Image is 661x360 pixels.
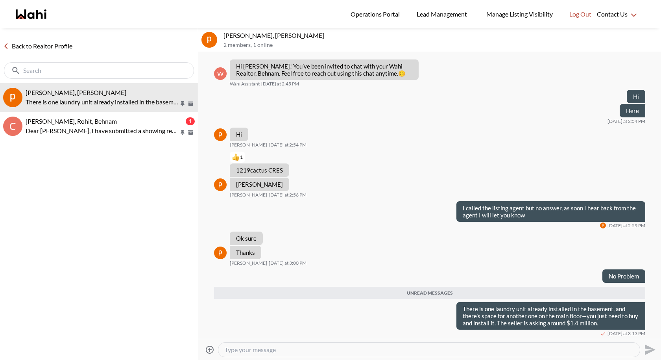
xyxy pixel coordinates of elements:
span: [PERSON_NAME], Rohit, Behnam [26,117,117,125]
div: pushpinder kaur, Behnam [201,32,217,48]
span: [PERSON_NAME] [230,142,267,148]
span: Log Out [569,9,591,19]
p: Ok sure [236,235,257,242]
p: 2 members , 1 online [223,42,658,48]
span: [PERSON_NAME] [230,260,267,266]
div: pushpinder kaur [214,128,227,141]
p: Dear [PERSON_NAME], I have submitted a showing request and will provide an update upon confirmati... [26,126,179,135]
span: 😊 [398,70,406,77]
div: C [3,117,22,136]
button: Reactions: like [232,154,243,160]
span: [PERSON_NAME] [230,192,267,198]
button: Pin [179,100,186,107]
img: p [214,128,227,141]
time: 2025-08-18T18:45:24.654Z [261,81,299,87]
p: Hi [633,93,639,100]
span: Wahi Assistant [230,81,260,87]
button: Archive [186,100,195,107]
time: 2025-08-18T18:59:27.834Z [607,223,645,229]
div: Unread messages [214,287,645,299]
span: Operations Portal [351,9,403,19]
div: pushpinder kaur [214,178,227,191]
img: p [214,178,227,191]
p: I called the listing agent but no answer, as soon I hear back from the agent I will let you know [463,204,639,219]
div: W [214,67,227,80]
div: pushpinder kaur, Behnam [3,88,22,107]
img: p [600,223,606,228]
p: Here [626,107,639,114]
button: Archive [186,129,195,136]
p: Hi [236,131,242,138]
time: 2025-08-18T18:56:26.500Z [269,192,306,198]
div: pushpinder kaur [600,223,606,228]
input: Search [23,67,176,74]
time: 2025-08-18T19:13:39.789Z [607,330,645,337]
time: 2025-08-18T18:54:23.913Z [607,118,645,124]
div: Reaction list [230,151,292,163]
img: p [201,32,217,48]
p: No Problem [609,273,639,280]
p: 1219cactus CRES [236,167,283,174]
button: Send [640,341,658,358]
a: Wahi homepage [16,9,46,19]
textarea: Type your message [225,346,633,354]
img: p [214,247,227,259]
p: Thanks [236,249,255,256]
button: Pin [179,129,186,136]
p: Hi [PERSON_NAME]! You’ve been invited to chat with your Wahi Realtor, Behnam. Feel free to reach ... [236,63,412,77]
div: 1 [186,117,195,125]
div: pushpinder kaur [214,247,227,259]
p: There is one laundry unit already installed in the basement, and there’s space for another one on... [26,97,179,107]
time: 2025-08-18T18:54:31.740Z [269,142,306,148]
span: Lead Management [417,9,470,19]
p: [PERSON_NAME], [PERSON_NAME] [223,32,658,39]
time: 2025-08-18T19:00:23.514Z [269,260,306,266]
span: [PERSON_NAME], [PERSON_NAME] [26,89,126,96]
span: 1 [240,154,243,160]
img: p [3,88,22,107]
p: [PERSON_NAME] [236,181,283,188]
p: There is one laundry unit already installed in the basement, and there’s space for another one on... [463,305,639,327]
span: Manage Listing Visibility [484,9,555,19]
